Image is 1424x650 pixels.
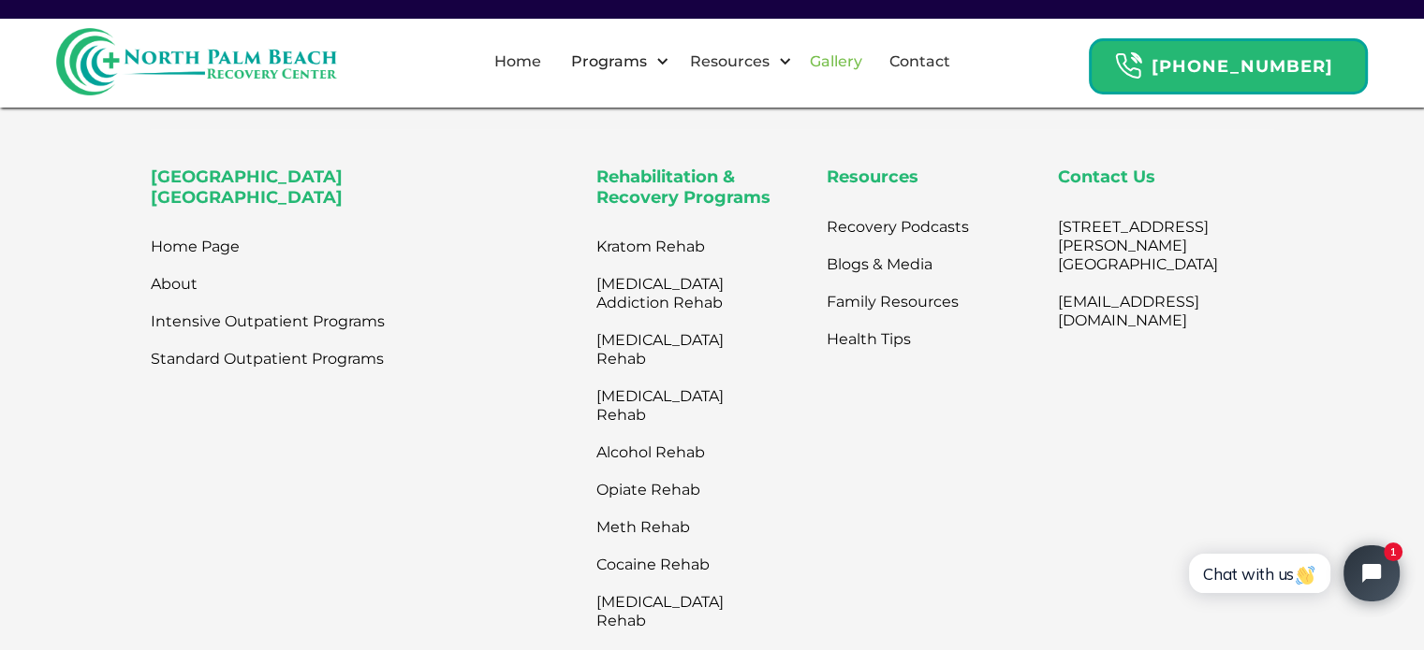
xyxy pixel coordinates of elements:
[596,322,756,378] a: [MEDICAL_DATA] Rehab
[827,166,918,187] strong: Resources
[1058,283,1218,339] a: [EMAIL_ADDRESS][DOMAIN_NAME]
[151,166,343,208] strong: [GEOGRAPHIC_DATA] [GEOGRAPHIC_DATA]
[1168,529,1416,617] iframe: Tidio Chat
[151,228,240,266] a: Home Page
[565,51,651,73] div: Programs
[596,546,756,584] a: Cocaine Rehab
[799,32,873,92] a: Gallery
[1058,166,1155,187] strong: Contact Us
[596,228,756,266] a: Kratom Rehab
[827,321,911,358] a: Health Tips
[1152,56,1333,77] strong: [PHONE_NUMBER]
[596,471,756,509] a: Opiate Rehab
[827,209,969,246] a: Recovery Podcasts
[673,32,796,92] div: Resources
[151,303,385,340] a: Intensive Outpatient Programs
[596,434,756,471] a: Alcohol Rehab
[596,584,756,640] a: [MEDICAL_DATA] Rehab
[151,266,198,303] a: About
[684,51,773,73] div: Resources
[1114,51,1142,80] img: Header Calendar Icons
[596,378,756,434] a: [MEDICAL_DATA] Rehab
[827,246,932,283] a: Blogs & Media
[827,283,959,321] a: Family Resources
[878,32,962,92] a: Contact
[596,166,771,208] strong: Rehabilitation & Recovery Programs
[596,266,756,322] a: [MEDICAL_DATA] Addiction Rehab
[1058,209,1218,283] a: [STREET_ADDRESS][PERSON_NAME][GEOGRAPHIC_DATA]
[596,509,756,546] a: Meth Rehab
[151,340,384,378] a: Standard Outpatient Programs
[554,32,673,92] div: Programs
[483,32,552,92] a: Home
[1089,29,1368,94] a: Header Calendar Icons[PHONE_NUMBER]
